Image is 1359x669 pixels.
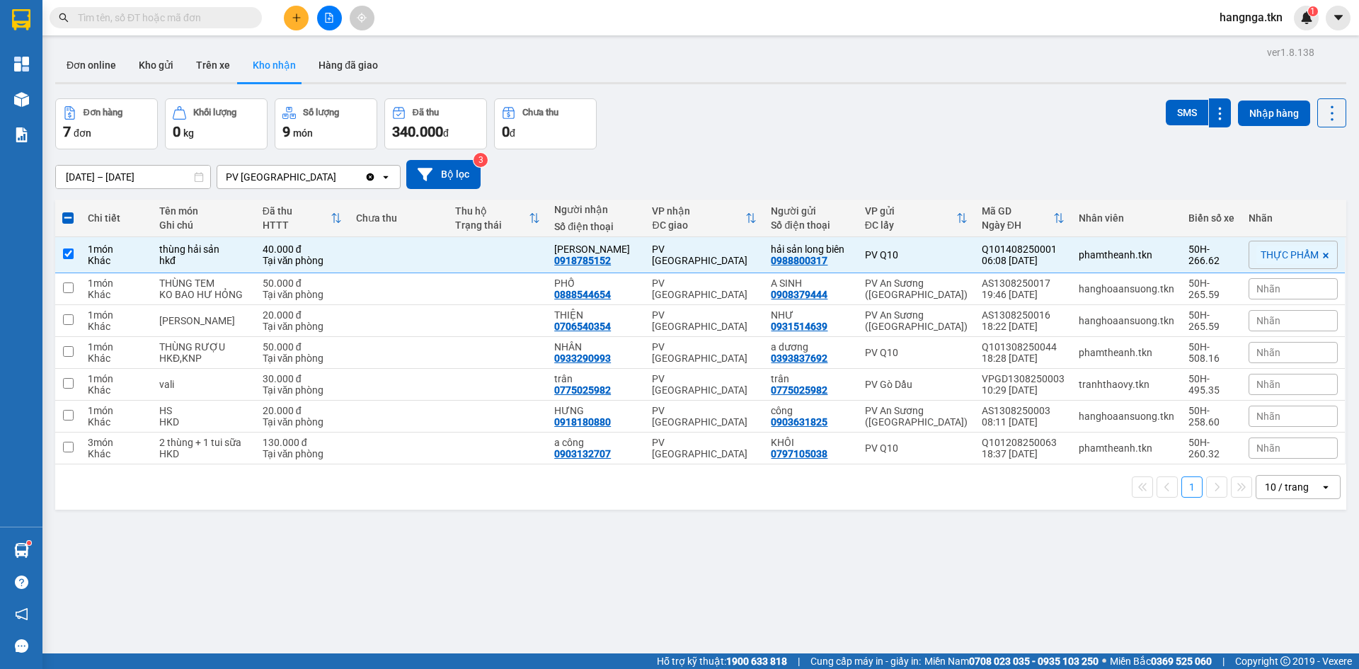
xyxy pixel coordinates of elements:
div: AS1308250016 [982,309,1065,321]
input: Tìm tên, số ĐT hoặc mã đơn [78,10,245,25]
span: 9 [282,123,290,140]
div: PHỐ [554,278,638,289]
div: ngọc dân [554,244,638,255]
button: Đơn online [55,48,127,82]
button: file-add [317,6,342,30]
div: 50.000 đ [263,278,342,289]
div: THÙNG TEM [159,278,248,289]
button: Kho nhận [241,48,307,82]
span: message [15,639,28,653]
button: Bộ lọc [406,160,481,189]
div: công [771,405,850,416]
button: Trên xe [185,48,241,82]
div: 0918785152 [554,255,611,266]
div: Tại văn phòng [263,384,342,396]
div: Khác [88,353,145,364]
div: Nhãn [1249,212,1338,224]
sup: 1 [27,541,31,545]
div: 0797105038 [771,448,827,459]
strong: 1900 633 818 [726,656,787,667]
sup: 3 [474,153,488,167]
div: 0931514639 [771,321,827,332]
div: Tại văn phòng [263,353,342,364]
div: Tại văn phòng [263,416,342,428]
div: PV [GEOGRAPHIC_DATA] [652,341,757,364]
div: A SINH [771,278,850,289]
div: 50H-266.62 [1188,244,1234,266]
span: THỰC PHẨM [1261,248,1319,261]
div: 18:37 [DATE] [982,448,1065,459]
div: PV [GEOGRAPHIC_DATA] [226,170,336,184]
div: HƯNG [554,405,638,416]
div: 18:22 [DATE] [982,321,1065,332]
div: Đã thu [263,205,331,217]
span: Nhãn [1256,379,1280,390]
div: 1 món [88,341,145,353]
span: Nhãn [1256,283,1280,295]
div: Chi tiết [88,212,145,224]
div: Khác [88,289,145,300]
div: hanghoaansuong.tkn [1079,315,1174,326]
span: 0 [173,123,180,140]
div: Khác [88,448,145,459]
div: KHÔI [771,437,850,448]
div: PV Gò Dầu [865,379,968,390]
img: warehouse-icon [14,543,29,558]
div: Người gửi [771,205,850,217]
span: search [59,13,69,23]
input: Select a date range. [56,166,210,188]
div: 0393837692 [771,353,827,364]
div: PV [GEOGRAPHIC_DATA] [652,405,757,428]
div: Tại văn phòng [263,448,342,459]
input: Selected PV Hòa Thành. [338,170,339,184]
div: 0706540354 [554,321,611,332]
div: Người nhận [554,204,638,215]
button: Khối lượng0kg [165,98,268,149]
span: notification [15,607,28,621]
div: hanghoaansuong.tkn [1079,411,1174,422]
div: Khác [88,321,145,332]
span: món [293,127,313,139]
div: PV Q10 [865,442,968,454]
div: PV [GEOGRAPHIC_DATA] [652,309,757,332]
div: 50H-258.60 [1188,405,1234,428]
div: trân [771,373,850,384]
div: HKD [159,416,248,428]
div: phamtheanh.tkn [1079,347,1174,358]
div: PV [GEOGRAPHIC_DATA] [652,437,757,459]
div: 50H-260.32 [1188,437,1234,459]
span: ⚪️ [1102,658,1106,664]
img: solution-icon [14,127,29,142]
div: Tại văn phòng [263,255,342,266]
span: caret-down [1332,11,1345,24]
div: 10 / trang [1265,480,1309,494]
div: Q101408250001 [982,244,1065,255]
span: 1 [1310,6,1315,16]
div: Đơn hàng [84,108,122,118]
div: 0775025982 [771,384,827,396]
div: VPGD1308250003 [982,373,1065,384]
th: Toggle SortBy [858,200,975,237]
span: copyright [1280,656,1290,666]
strong: 0708 023 035 - 0935 103 250 [969,656,1099,667]
div: 30.000 đ [263,373,342,384]
div: Tên món [159,205,248,217]
div: Chưa thu [522,108,558,118]
span: Miền Nam [924,653,1099,669]
div: Số điện thoại [554,221,638,232]
div: 0903631825 [771,416,827,428]
th: Toggle SortBy [256,200,349,237]
div: 1 món [88,278,145,289]
svg: Clear value [365,171,376,183]
button: 1 [1181,476,1203,498]
sup: 1 [1308,6,1318,16]
img: dashboard-icon [14,57,29,72]
img: icon-new-feature [1300,11,1313,24]
div: Tại văn phòng [263,321,342,332]
span: aim [357,13,367,23]
div: Tại văn phòng [263,289,342,300]
div: PV An Sương ([GEOGRAPHIC_DATA]) [865,405,968,428]
span: đ [443,127,449,139]
div: HKĐ,KNP [159,353,248,364]
div: VP gửi [865,205,956,217]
